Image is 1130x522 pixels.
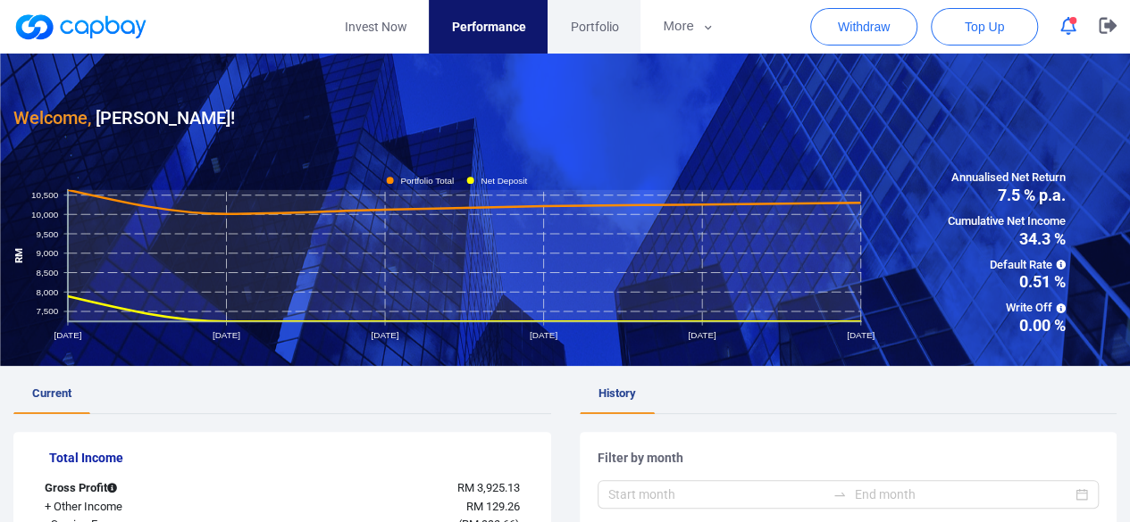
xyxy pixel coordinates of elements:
span: RM 3,925.13 [456,481,519,494]
span: Top Up [965,18,1004,36]
tspan: [DATE] [530,330,557,340]
h3: [PERSON_NAME] ! [13,104,235,132]
tspan: 10,500 [31,190,59,200]
tspan: [DATE] [371,330,398,340]
span: to [833,487,847,501]
button: Top Up [931,8,1038,46]
tspan: 9,500 [37,228,59,238]
span: Performance [451,17,525,37]
span: Welcome, [13,107,91,128]
tspan: RM [13,247,25,262]
span: Annualised Net Return [948,169,1066,187]
span: 7.5 % p.a. [948,187,1066,203]
span: History [598,386,636,400]
tspan: 9,000 [37,248,59,258]
span: Current [32,386,71,400]
input: End month [854,485,1072,504]
tspan: [DATE] [688,330,716,340]
h5: Filter by month [598,450,1100,466]
span: Portfolio [570,17,618,37]
tspan: [DATE] [54,330,81,340]
tspan: Portfolio Total [400,175,454,185]
span: 34.3 % [948,231,1066,247]
tspan: 8,500 [37,267,59,277]
span: Cumulative Net Income [948,212,1066,231]
tspan: [DATE] [847,330,875,340]
tspan: 7,500 [37,306,59,316]
span: 0.51 % [948,274,1066,290]
div: + Other Income [31,498,240,517]
span: RM 129.26 [465,500,519,513]
span: 0.00 % [948,318,1066,334]
input: Start month [608,485,826,504]
button: Withdraw [810,8,917,46]
span: Default Rate [948,256,1066,275]
tspan: 8,000 [37,286,59,296]
tspan: 10,000 [31,209,59,219]
span: swap-right [833,487,847,501]
tspan: [DATE] [213,330,240,340]
span: Write Off [948,299,1066,318]
div: Gross Profit [31,479,240,498]
h5: Total Income [49,450,533,466]
tspan: Net Deposit [481,175,527,185]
